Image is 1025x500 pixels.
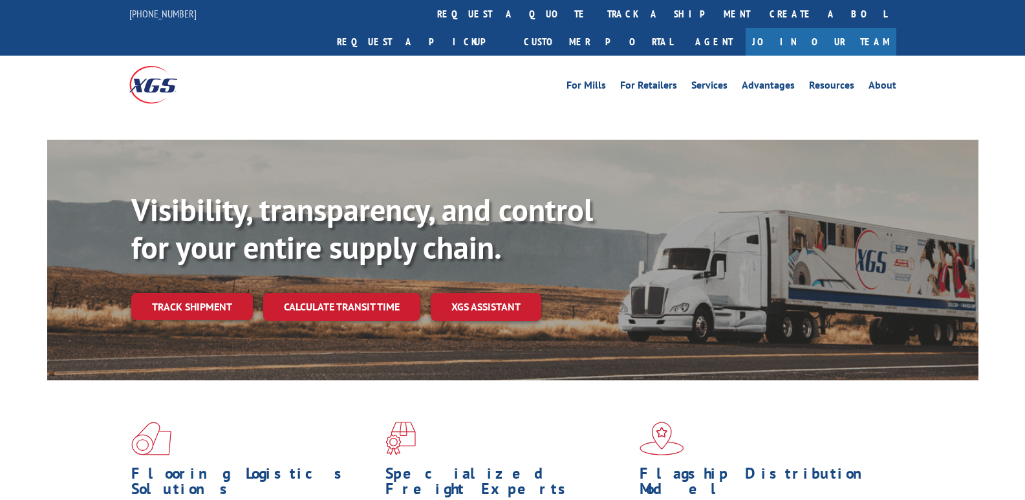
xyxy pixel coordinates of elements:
[640,422,684,455] img: xgs-icon-flagship-distribution-model-red
[385,422,416,455] img: xgs-icon-focused-on-flooring-red
[746,28,896,56] a: Join Our Team
[869,80,896,94] a: About
[431,293,541,321] a: XGS ASSISTANT
[809,80,854,94] a: Resources
[327,28,514,56] a: Request a pickup
[742,80,795,94] a: Advantages
[682,28,746,56] a: Agent
[129,7,197,20] a: [PHONE_NUMBER]
[691,80,728,94] a: Services
[620,80,677,94] a: For Retailers
[263,293,420,321] a: Calculate transit time
[514,28,682,56] a: Customer Portal
[131,293,253,320] a: Track shipment
[131,190,593,267] b: Visibility, transparency, and control for your entire supply chain.
[566,80,606,94] a: For Mills
[131,422,171,455] img: xgs-icon-total-supply-chain-intelligence-red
